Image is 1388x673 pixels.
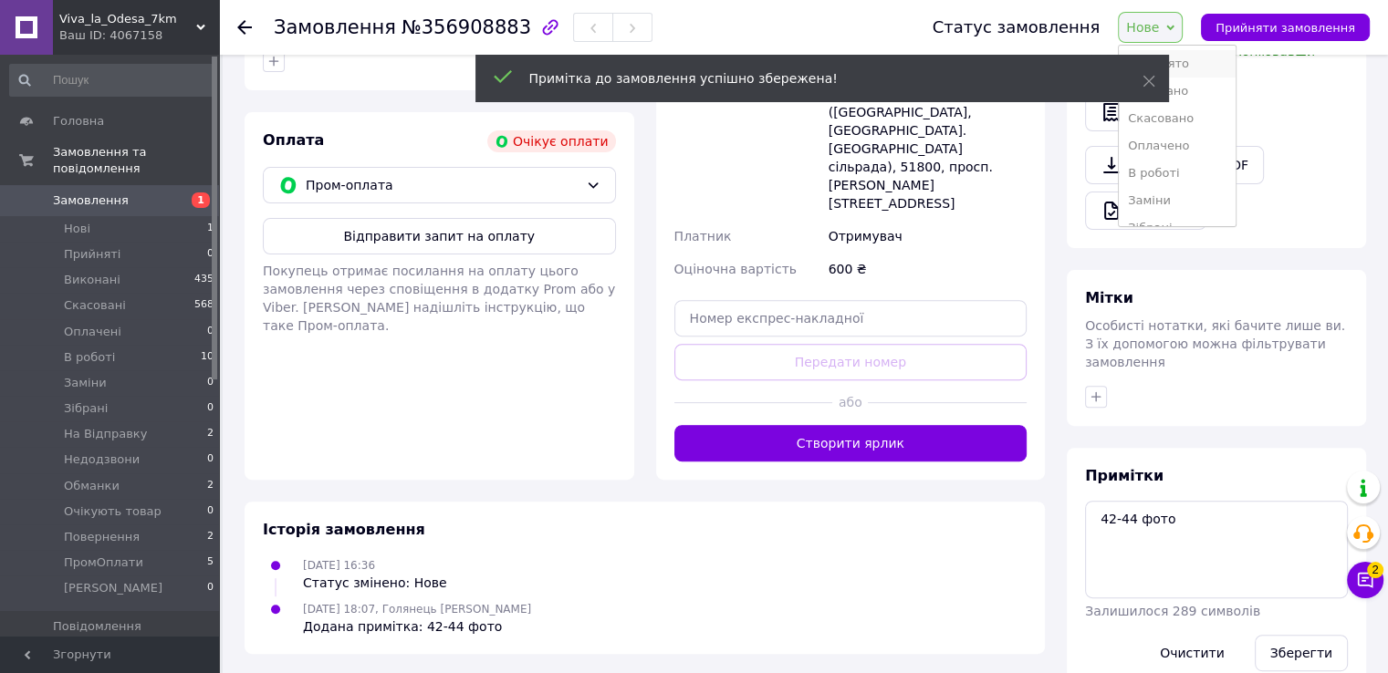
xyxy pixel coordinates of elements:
span: Нові [64,221,90,237]
span: Очікують товар [64,503,162,520]
span: 2 [1367,562,1383,578]
span: [DATE] 18:07, Голянець [PERSON_NAME] [303,603,531,616]
span: Зібрані [64,400,108,417]
button: Чат з покупцем2 [1347,562,1383,598]
span: Скасовані [64,297,126,314]
div: Ваш ID: 4067158 [59,27,219,44]
span: 1 [192,192,210,208]
span: В роботі [64,349,115,366]
div: Очікує оплати [487,130,616,152]
button: Прийняти замовлення [1201,14,1370,41]
span: Головна [53,113,104,129]
span: №356908883 [402,16,531,38]
div: смт. [GEOGRAPHIC_DATA] ([GEOGRAPHIC_DATA], [GEOGRAPHIC_DATA]. [GEOGRAPHIC_DATA] сільрада), 51800,... [825,78,1030,220]
li: Оплачено [1119,132,1236,160]
span: 435 [194,272,214,288]
div: Отримувач [825,220,1030,253]
span: Замовлення та повідомлення [53,144,219,177]
span: 568 [194,297,214,314]
button: Зберегти [1255,635,1348,671]
button: Очистити [1144,635,1240,671]
span: Виконані [64,272,120,288]
span: [DATE] 16:36 [303,559,375,572]
span: Viva_la_Odesa_7km [59,11,196,27]
span: 2 [207,478,214,494]
li: В роботі [1119,160,1236,187]
span: Недодзвони [64,451,140,468]
span: 1 [207,221,214,237]
input: Пошук [9,64,215,97]
span: 0 [207,375,214,391]
span: 10 [201,349,214,366]
span: Обманки [64,478,120,494]
span: Пром-оплата [306,175,579,195]
span: або [832,393,868,411]
span: Заміни [64,375,107,391]
input: Номер експрес-накладної [674,300,1028,336]
span: Особисті нотатки, які бачите лише ви. З їх допомогою можна фільтрувати замовлення [1085,318,1345,369]
span: 0 [207,503,214,520]
span: Прийняти замовлення [1216,21,1355,35]
div: Повернутися назад [237,18,252,36]
div: Статус замовлення [933,18,1101,36]
span: 5 [207,554,214,571]
span: Повернення [64,529,140,545]
span: Замовлення [274,16,396,38]
button: Видати чек [1085,93,1221,131]
span: 0 [207,246,214,263]
textarea: 42-44 фото [1085,501,1348,597]
span: Історія замовлення [263,521,425,538]
span: Примітки [1085,467,1164,484]
button: Створити ярлик [674,425,1028,461]
span: Нове [1126,20,1159,35]
button: Відправити запит на оплату [263,218,616,254]
div: 600 ₴ [825,253,1030,285]
li: Прийнято [1119,50,1236,78]
li: Заміни [1119,187,1236,214]
span: На Відправку [64,426,147,442]
span: Оціночна вартість [674,262,797,276]
span: Повідомлення [53,618,141,635]
span: Платник [674,229,732,243]
span: [PERSON_NAME] [64,580,162,596]
li: Виконано [1119,78,1236,105]
div: Додана примітка: 42-44 фото [303,617,531,636]
div: Статус змінено: Нове [303,574,447,592]
a: Друк PDF [1085,192,1206,230]
span: 0 [207,451,214,468]
a: Завантажити PDF [1085,146,1264,184]
span: 0 [207,400,214,417]
span: 0 [207,324,214,340]
span: Оплата [263,131,324,149]
span: 0 [207,580,214,596]
span: ПромОплати [64,554,143,571]
span: 2 [207,426,214,442]
li: Зібрані [1119,214,1236,242]
span: Мітки [1085,289,1133,306]
span: Залишилося 289 символів [1085,604,1260,618]
div: Примітка до замовлення успішно збережена! [529,69,1097,88]
span: Замовлення [53,192,129,209]
span: Прийняті [64,246,120,263]
span: Покупець отримає посилання на оплату цього замовлення через сповіщення в додатку Prom або у Viber... [263,264,615,333]
li: Скасовано [1119,105,1236,132]
span: Оплачені [64,324,121,340]
span: 2 [207,529,214,545]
